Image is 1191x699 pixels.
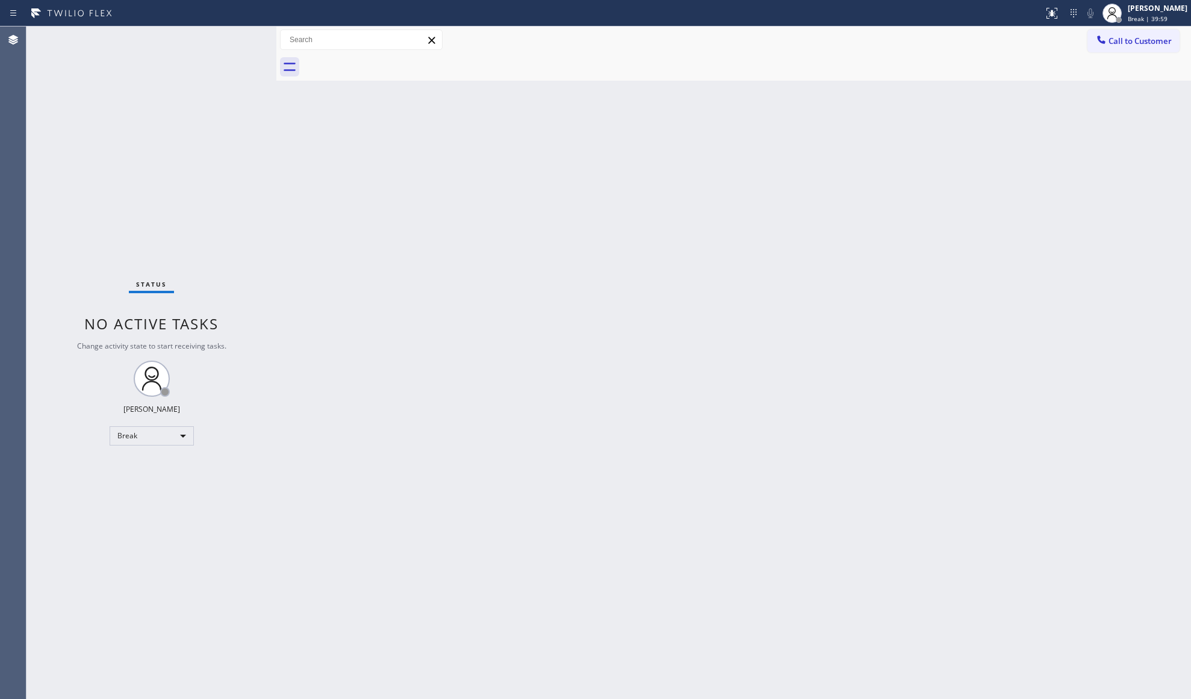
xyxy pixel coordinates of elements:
[123,404,180,414] div: [PERSON_NAME]
[1087,30,1180,52] button: Call to Customer
[1128,14,1168,23] span: Break | 39:59
[110,426,194,446] div: Break
[1082,5,1099,22] button: Mute
[281,30,442,49] input: Search
[1128,3,1187,13] div: [PERSON_NAME]
[136,280,167,288] span: Status
[1109,36,1172,46] span: Call to Customer
[77,341,226,351] span: Change activity state to start receiving tasks.
[84,314,219,334] span: No active tasks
